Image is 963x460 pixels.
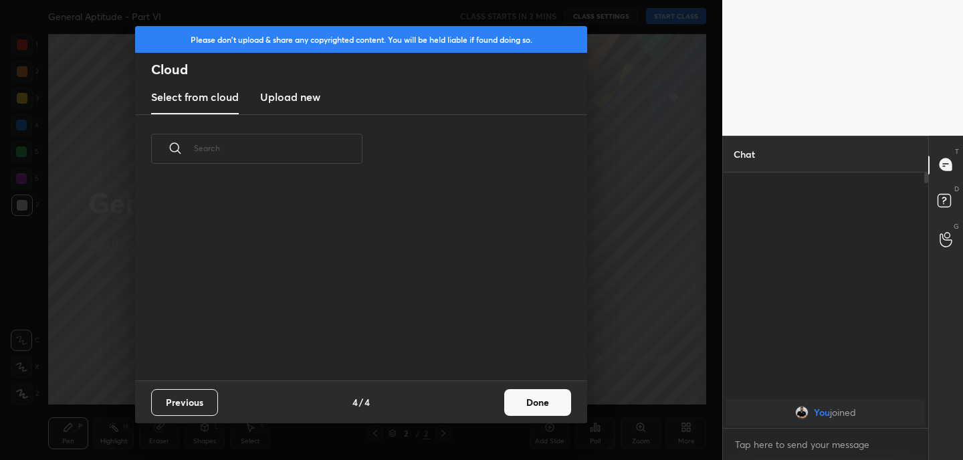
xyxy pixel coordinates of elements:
h3: Upload new [260,89,320,105]
p: D [954,184,959,194]
button: Previous [151,389,218,416]
h4: 4 [364,395,370,409]
img: 9107ca6834834495b00c2eb7fd6a1f67.jpg [795,406,809,419]
span: joined [830,407,856,418]
h4: / [359,395,363,409]
h4: 4 [352,395,358,409]
h3: Select from cloud [151,89,239,105]
p: T [955,146,959,156]
div: Please don't upload & share any copyrighted content. You will be held liable if found doing so. [135,26,587,53]
input: Search [194,120,362,177]
span: You [814,407,830,418]
div: grid [135,179,571,380]
div: grid [723,396,928,429]
p: Chat [723,136,766,172]
button: Done [504,389,571,416]
h2: Cloud [151,61,587,78]
p: G [954,221,959,231]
